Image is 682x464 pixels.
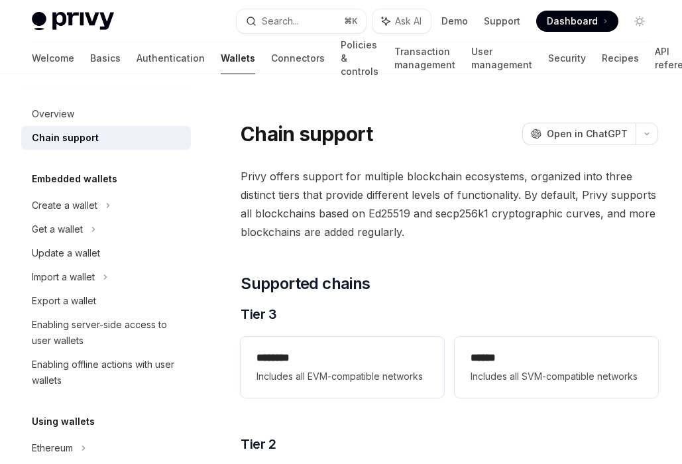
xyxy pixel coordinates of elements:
[32,198,97,213] div: Create a wallet
[484,15,520,28] a: Support
[21,241,191,265] a: Update a wallet
[241,273,370,294] span: Supported chains
[32,42,74,74] a: Welcome
[21,289,191,313] a: Export a wallet
[471,369,642,384] span: Includes all SVM-compatible networks
[522,123,636,145] button: Open in ChatGPT
[536,11,618,32] a: Dashboard
[32,130,99,146] div: Chain support
[21,313,191,353] a: Enabling server-side access to user wallets
[271,42,325,74] a: Connectors
[21,126,191,150] a: Chain support
[32,293,96,309] div: Export a wallet
[32,269,95,285] div: Import a wallet
[21,102,191,126] a: Overview
[372,9,431,33] button: Ask AI
[32,440,73,456] div: Ethereum
[32,357,183,388] div: Enabling offline actions with user wallets
[548,42,586,74] a: Security
[21,353,191,392] a: Enabling offline actions with user wallets
[471,42,532,74] a: User management
[547,127,628,141] span: Open in ChatGPT
[629,11,650,32] button: Toggle dark mode
[262,13,299,29] div: Search...
[344,16,358,27] span: ⌘ K
[547,15,598,28] span: Dashboard
[221,42,255,74] a: Wallets
[341,42,378,74] a: Policies & controls
[32,317,183,349] div: Enabling server-side access to user wallets
[32,12,114,30] img: light logo
[441,15,468,28] a: Demo
[241,122,372,146] h1: Chain support
[32,106,74,122] div: Overview
[32,221,83,237] div: Get a wallet
[237,9,366,33] button: Search...⌘K
[90,42,121,74] a: Basics
[241,305,276,323] span: Tier 3
[32,171,117,187] h5: Embedded wallets
[455,337,658,398] a: **** *Includes all SVM-compatible networks
[394,42,455,74] a: Transaction management
[241,337,444,398] a: **** ***Includes all EVM-compatible networks
[395,15,422,28] span: Ask AI
[241,435,276,453] span: Tier 2
[241,167,658,241] span: Privy offers support for multiple blockchain ecosystems, organized into three distinct tiers that...
[32,245,100,261] div: Update a wallet
[602,42,639,74] a: Recipes
[137,42,205,74] a: Authentication
[256,369,428,384] span: Includes all EVM-compatible networks
[32,414,95,430] h5: Using wallets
